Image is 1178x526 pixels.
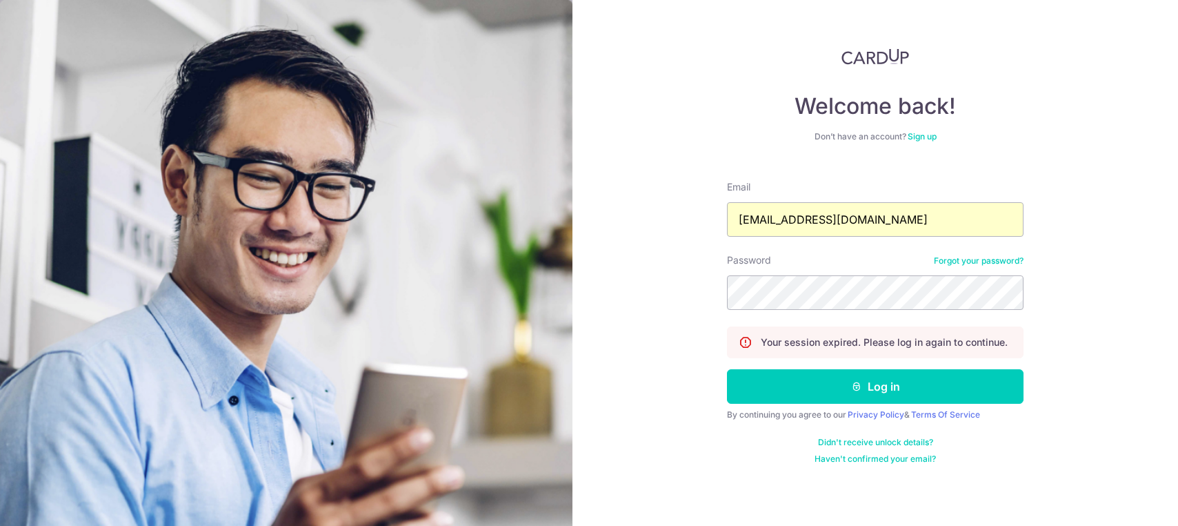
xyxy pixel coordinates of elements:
a: Terms Of Service [911,409,980,420]
input: Enter your Email [727,202,1024,237]
a: Forgot your password? [934,255,1024,266]
label: Email [727,180,750,194]
div: By continuing you agree to our & [727,409,1024,420]
button: Log in [727,369,1024,404]
label: Password [727,253,771,267]
a: Sign up [908,131,937,142]
img: CardUp Logo [841,48,909,65]
div: Don’t have an account? [727,131,1024,142]
a: Privacy Policy [848,409,904,420]
a: Haven't confirmed your email? [815,454,936,465]
h4: Welcome back! [727,92,1024,120]
p: Your session expired. Please log in again to continue. [761,335,1008,349]
a: Didn't receive unlock details? [818,437,933,448]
